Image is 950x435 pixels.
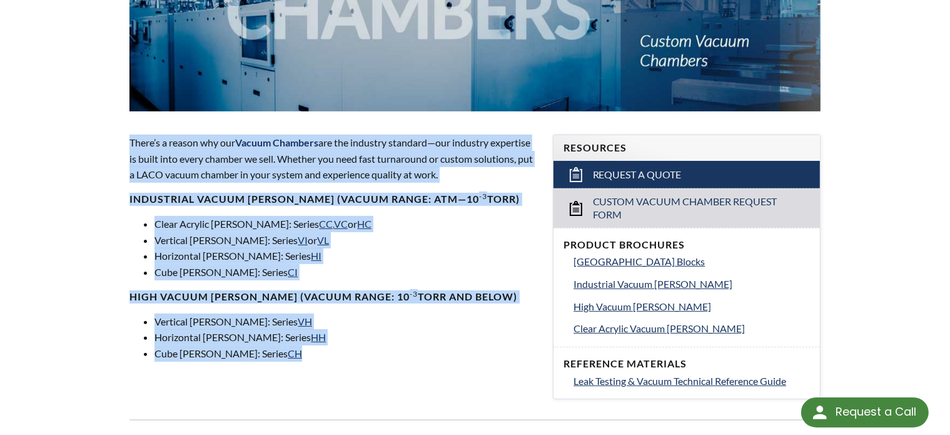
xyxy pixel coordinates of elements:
li: Horizontal [PERSON_NAME]: Series [154,329,538,345]
span: Leak Testing & Vacuum Technical Reference Guide [574,375,786,387]
a: Industrial Vacuum [PERSON_NAME] [574,276,809,292]
li: Cube [PERSON_NAME]: Series [154,345,538,362]
a: HH [311,331,326,343]
span: Request a Quote [593,168,682,182]
span: Vacuum Chambers [235,136,318,148]
a: Clear Acrylic Vacuum [PERSON_NAME] [574,320,809,337]
a: CH [288,347,302,359]
a: HC [357,218,371,230]
li: Horizontal [PERSON_NAME]: Series [154,248,538,264]
div: Request a Call [836,397,916,426]
img: round button [810,402,830,422]
a: Custom Vacuum Chamber Request Form [553,188,819,228]
a: VH [298,315,312,327]
h4: Industrial Vacuum [PERSON_NAME] (vacuum range: atm—10 Torr) [129,193,538,206]
h4: Resources [563,141,809,155]
span: [GEOGRAPHIC_DATA] Blocks [574,255,705,267]
a: CI [288,266,298,278]
h4: High Vacuum [PERSON_NAME] (Vacuum range: 10 Torr and below) [129,290,538,304]
sup: -3 [479,192,487,201]
a: HI [311,250,321,262]
li: Vertical [PERSON_NAME]: Series [154,314,538,330]
span: High Vacuum [PERSON_NAME] [574,300,711,312]
a: Request a Quote [553,161,819,188]
a: VC [334,218,348,230]
h4: Product Brochures [563,238,809,252]
a: Leak Testing & Vacuum Technical Reference Guide [574,373,809,389]
li: Cube [PERSON_NAME]: Series [154,264,538,280]
a: VI [298,234,308,246]
a: High Vacuum [PERSON_NAME] [574,299,809,315]
span: Industrial Vacuum [PERSON_NAME] [574,278,732,290]
a: CC [319,218,333,230]
h4: Reference Materials [563,357,809,371]
span: Custom Vacuum Chamber Request Form [593,195,782,222]
p: There’s a reason why our are the industry standard—our industry expertise is built into every cha... [129,135,538,183]
a: [GEOGRAPHIC_DATA] Blocks [574,253,809,270]
span: Clear Acrylic Vacuum [PERSON_NAME] [574,322,745,334]
sup: -3 [410,289,418,299]
div: Request a Call [801,397,929,427]
li: Clear Acrylic [PERSON_NAME]: Series , or [154,216,538,232]
a: VL [317,234,329,246]
li: Vertical [PERSON_NAME]: Series or [154,232,538,248]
